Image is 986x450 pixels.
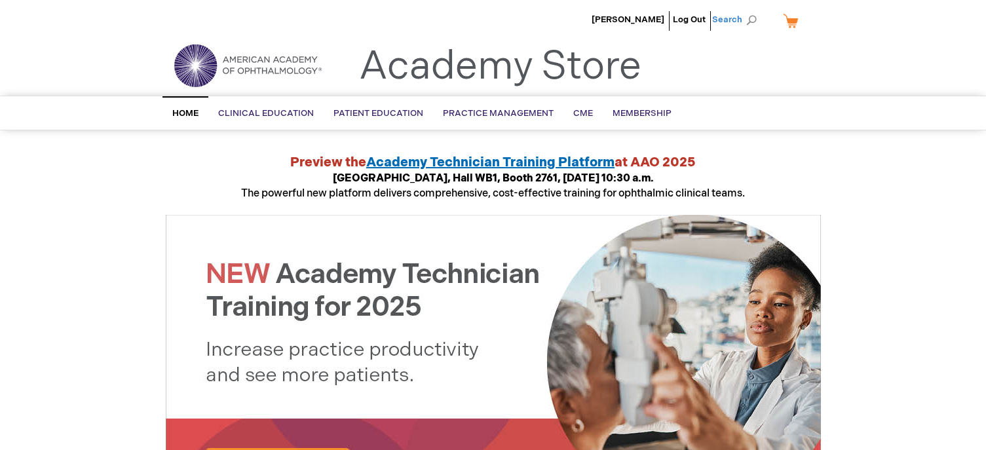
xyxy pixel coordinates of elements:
a: Log Out [673,14,706,25]
span: Home [172,108,199,119]
span: The powerful new platform delivers comprehensive, cost-effective training for ophthalmic clinical... [241,172,745,200]
strong: [GEOGRAPHIC_DATA], Hall WB1, Booth 2761, [DATE] 10:30 a.m. [333,172,654,185]
span: Clinical Education [218,108,314,119]
a: Academy Technician Training Platform [366,155,615,170]
span: Membership [613,108,672,119]
a: Academy Store [359,43,641,90]
strong: Preview the at AAO 2025 [290,155,696,170]
a: [PERSON_NAME] [592,14,664,25]
span: Search [712,7,762,33]
span: Patient Education [333,108,423,119]
span: CME [573,108,593,119]
span: Practice Management [443,108,554,119]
